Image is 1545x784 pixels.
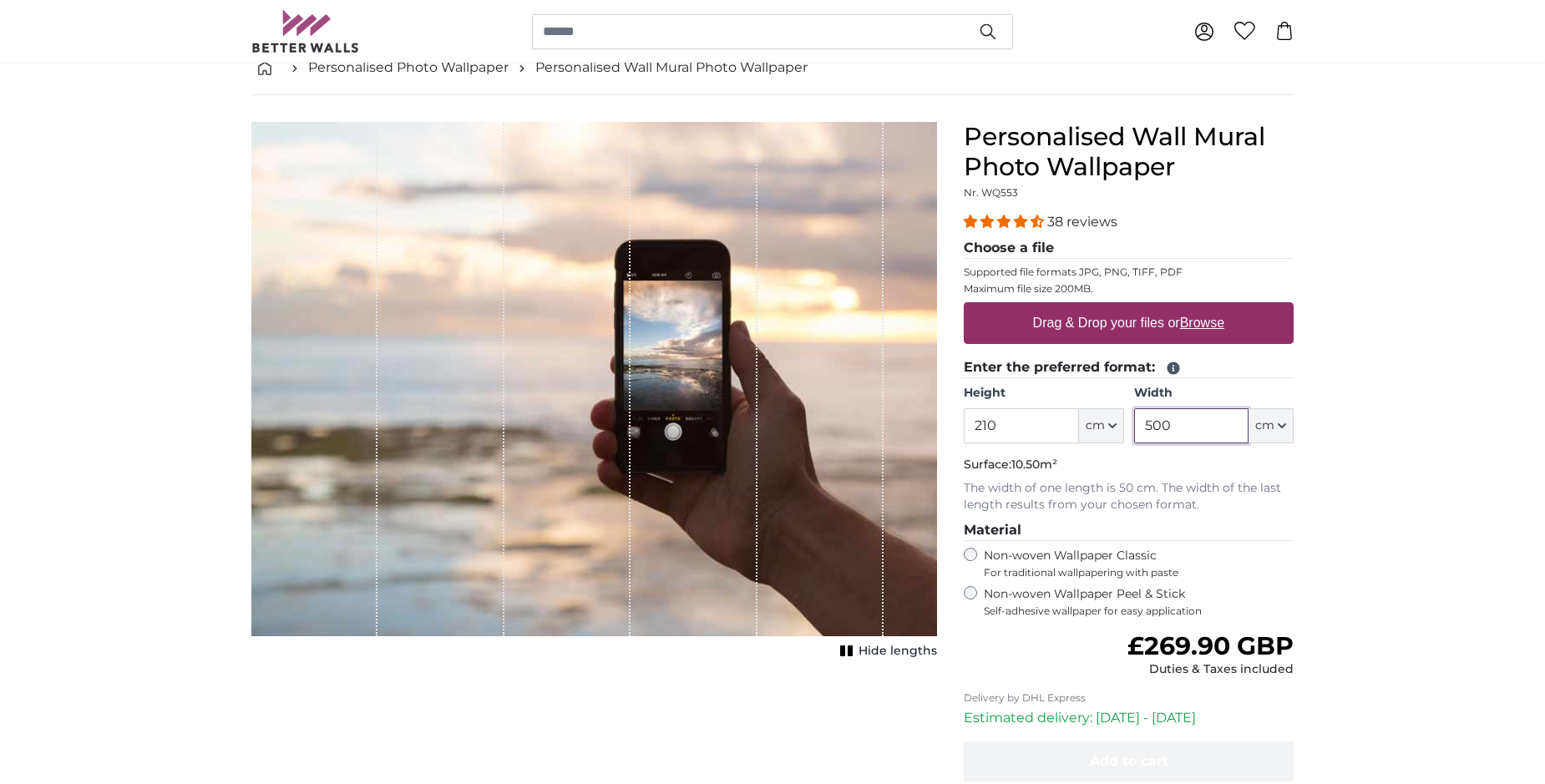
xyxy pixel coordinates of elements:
[535,58,808,78] a: Personalised Wall Mural Photo Wallpaper
[964,357,1294,378] legend: Enter the preferred format:
[964,741,1294,781] button: Add to cart
[1026,306,1231,340] label: Drag & Drop your files or
[964,457,1294,473] p: Surface:
[964,520,1294,541] legend: Material
[964,238,1294,259] legend: Choose a file
[251,10,360,53] img: Betterwalls
[251,122,937,663] div: 1 of 1
[1134,385,1294,402] label: Width
[964,708,1294,728] p: Estimated delivery: [DATE] - [DATE]
[1011,457,1057,472] span: 10.50m²
[984,548,1294,579] label: Non-woven Wallpaper Classic
[1255,417,1274,434] span: cm
[1079,408,1124,443] button: cm
[964,186,1018,199] span: Nr. WQ553
[964,122,1294,182] h1: Personalised Wall Mural Photo Wallpaper
[1127,630,1294,661] span: £269.90 GBP
[964,266,1294,279] p: Supported file formats JPG, PNG, TIFF, PDF
[251,41,1294,95] nav: breadcrumbs
[1047,214,1117,230] span: 38 reviews
[1086,417,1105,434] span: cm
[1249,408,1294,443] button: cm
[984,604,1294,618] span: Self-adhesive wallpaper for easy application
[964,385,1123,402] label: Height
[835,640,937,663] button: Hide lengths
[1090,753,1168,769] span: Add to cart
[964,282,1294,296] p: Maximum file size 200MB.
[308,58,509,78] a: Personalised Photo Wallpaper
[1180,316,1224,330] u: Browse
[964,480,1294,513] p: The width of one length is 50 cm. The width of the last length results from your chosen format.
[859,643,937,660] span: Hide lengths
[984,566,1294,579] span: For traditional wallpapering with paste
[1127,661,1294,678] div: Duties & Taxes included
[964,691,1294,705] p: Delivery by DHL Express
[964,214,1047,230] span: 4.34 stars
[984,586,1294,618] label: Non-woven Wallpaper Peel & Stick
